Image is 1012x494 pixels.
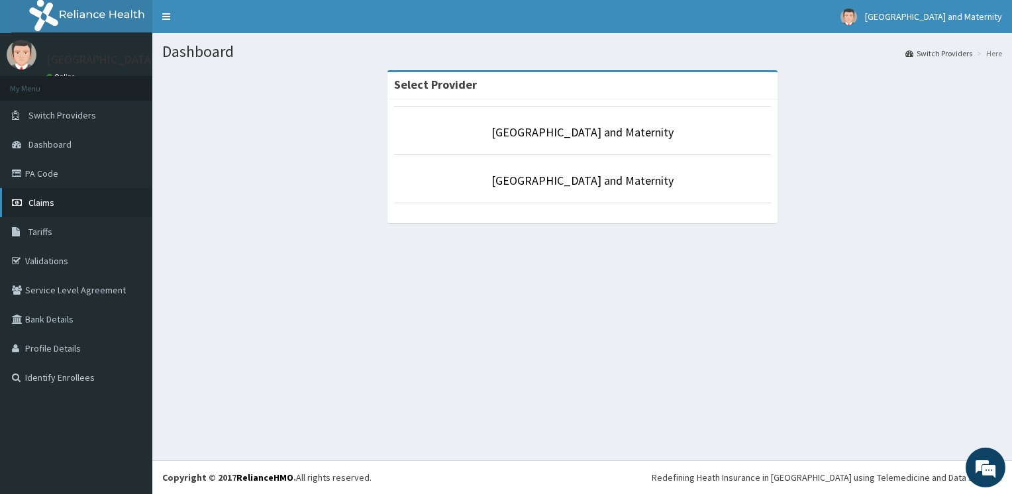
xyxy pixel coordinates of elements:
img: User Image [7,40,36,70]
footer: All rights reserved. [152,460,1012,494]
span: [GEOGRAPHIC_DATA] and Maternity [865,11,1002,23]
span: Tariffs [28,226,52,238]
strong: Copyright © 2017 . [162,471,296,483]
a: Online [46,72,78,81]
img: User Image [840,9,857,25]
div: Redefining Heath Insurance in [GEOGRAPHIC_DATA] using Telemedicine and Data Science! [652,471,1002,484]
p: [GEOGRAPHIC_DATA] and Maternity [46,54,230,66]
a: [GEOGRAPHIC_DATA] and Maternity [491,124,674,140]
a: Switch Providers [905,48,972,59]
h1: Dashboard [162,43,1002,60]
li: Here [974,48,1002,59]
a: RelianceHMO [236,471,293,483]
span: Switch Providers [28,109,96,121]
strong: Select Provider [394,77,477,92]
a: [GEOGRAPHIC_DATA] and Maternity [491,173,674,188]
span: Dashboard [28,138,72,150]
span: Claims [28,197,54,209]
